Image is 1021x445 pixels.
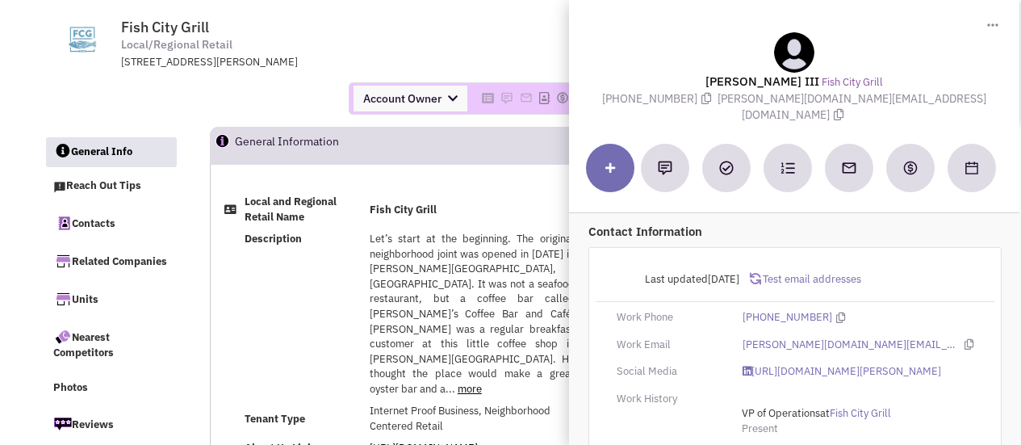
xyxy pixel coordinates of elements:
[705,73,819,89] lable: [PERSON_NAME] III
[719,161,734,175] img: Add a Task
[245,195,337,224] b: Local and Regional Retail Name
[45,171,176,202] a: Reach Out Tips
[841,160,857,176] img: Send an email
[45,206,176,240] a: Contacts
[742,422,778,435] span: Present
[718,91,986,123] span: [PERSON_NAME][DOMAIN_NAME][EMAIL_ADDRESS][DOMAIN_NAME]
[780,161,795,175] img: Subscribe to a cadence
[121,36,232,53] span: Local/Regional Retail
[45,320,176,369] a: Nearest Competitors
[606,392,732,407] div: Work History
[743,310,832,325] a: [PHONE_NUMBER]
[743,364,941,380] a: [URL][DOMAIN_NAME][PERSON_NAME]
[245,412,305,426] b: Tenant Type
[46,137,177,168] a: General Info
[761,272,861,286] span: Test email addresses
[902,160,918,176] img: Create a deal
[370,203,437,216] b: Fish City Grill
[606,264,750,295] div: Last updated
[830,406,891,422] a: Fish City Grill
[606,338,732,353] div: Work Email
[370,232,575,396] span: Let’s start at the beginning. The original neighborhood joint was opened in [DATE] in [PERSON_NAM...
[121,55,542,70] div: [STREET_ADDRESS][PERSON_NAME]
[458,382,482,396] a: more
[822,75,883,90] a: Fish City Grill
[588,223,1002,240] p: Contact Information
[556,91,569,104] img: Please add to your accounts
[500,91,513,104] img: Please add to your accounts
[743,338,956,353] a: [PERSON_NAME][DOMAIN_NAME][EMAIL_ADDRESS][DOMAIN_NAME]
[606,364,732,380] div: Social Media
[602,91,718,106] span: [PHONE_NUMBER]
[235,128,386,163] h2: General Information
[45,244,176,278] a: Related Companies
[965,162,978,174] img: Schedule a Meeting
[742,406,820,420] span: VP of Operations
[245,232,302,246] b: Description
[45,282,176,316] a: Units
[606,310,732,325] div: Work Phone
[708,272,739,286] span: [DATE]
[742,406,891,420] span: at
[366,401,578,438] td: Internet Proof Business, Neighborhood Centered Retail
[45,373,176,404] a: Photos
[520,91,533,104] img: Please add to your accounts
[45,407,176,441] a: Reviews
[354,86,467,111] span: Account Owner
[774,32,814,73] img: teammate.png
[121,18,209,36] span: Fish City Grill
[658,161,672,175] img: Add a note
